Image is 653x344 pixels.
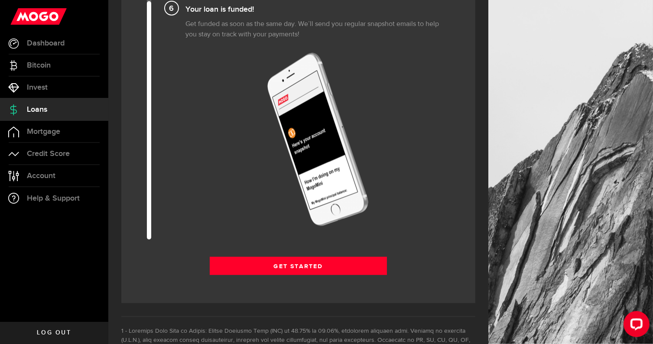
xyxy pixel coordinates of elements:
p: Get funded as soon as the same day. We’ll send you regular snapshot emails to help you stay on tr... [186,19,450,40]
iframe: LiveChat chat widget [617,308,653,344]
span: Account [27,172,55,180]
a: Get Started [210,257,387,275]
span: Dashboard [27,39,65,47]
h4: Your loan is funded! [186,1,450,16]
span: Help & Support [27,195,80,202]
span: Bitcoin [27,62,51,69]
span: Loans [27,106,47,114]
span: Mortgage [27,128,60,136]
span: Invest [27,84,48,91]
span: Credit Score [27,150,70,158]
span: Log out [37,330,71,336]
